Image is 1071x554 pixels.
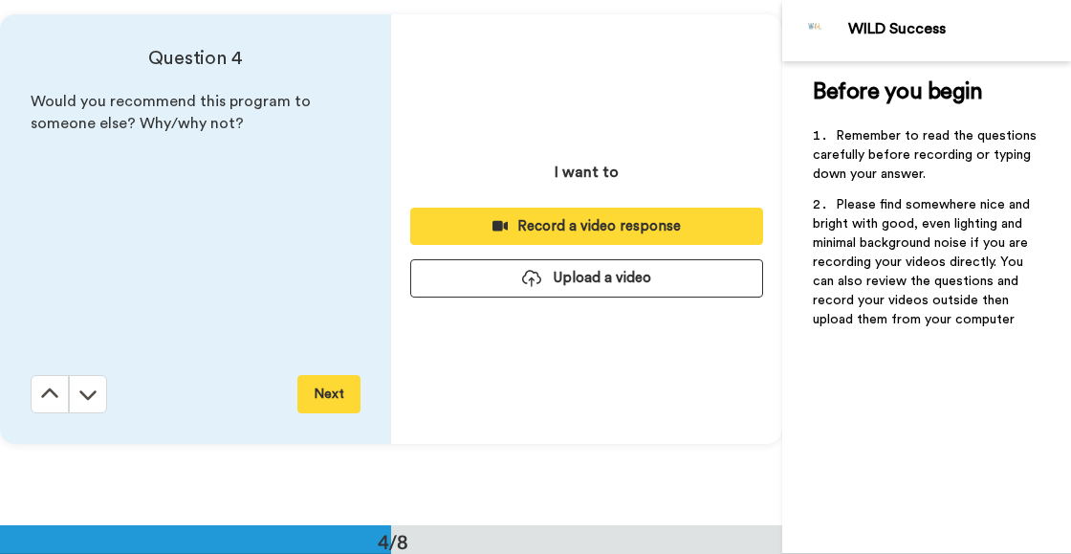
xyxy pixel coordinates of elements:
span: Before you begin [813,80,982,103]
button: Record a video response [410,208,763,245]
span: Remember to read the questions carefully before recording or typing down your answer. [813,129,1040,181]
span: Please find somewhere nice and bright with good, even lighting and minimal background noise if yo... [813,198,1034,326]
div: Record a video response [426,216,748,236]
button: Next [297,375,361,413]
button: Upload a video [410,259,763,297]
span: Would you recommend this program to someone else? Why/why not? [31,94,315,131]
img: Profile Image [793,8,839,54]
div: WILD Success [848,20,1070,38]
p: I want to [555,161,619,184]
h4: Question 4 [31,45,361,72]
